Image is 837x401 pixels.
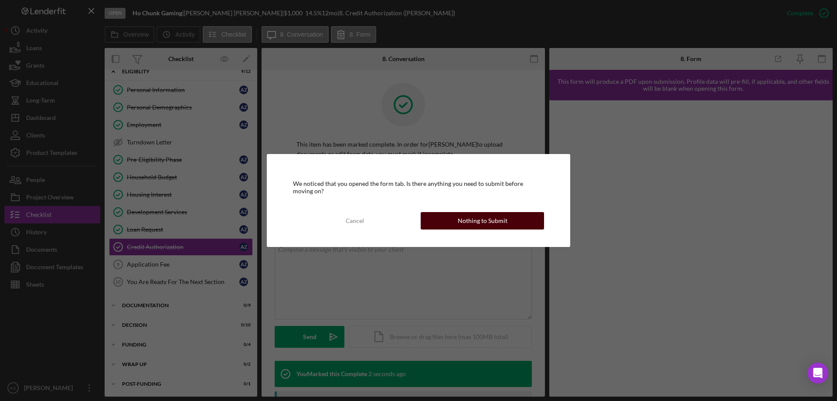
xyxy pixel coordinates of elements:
div: Cancel [346,212,364,230]
button: Cancel [293,212,416,230]
div: Open Intercom Messenger [807,363,828,384]
div: We noticed that you opened the form tab. Is there anything you need to submit before moving on? [293,180,544,194]
div: Nothing to Submit [458,212,507,230]
button: Nothing to Submit [421,212,544,230]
